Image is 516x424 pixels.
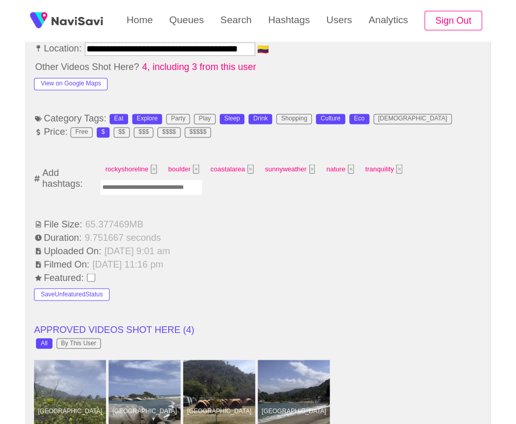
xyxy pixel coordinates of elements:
[309,164,315,174] button: Tag at index 3 with value 8885 focussed. Press backspace to remove
[34,324,482,336] li: APPROVED VIDEOS SHOT HERE ( 4 )
[321,115,341,122] div: Culture
[26,8,51,33] img: fireSpot
[253,115,268,122] div: Drink
[378,115,447,122] div: [DEMOGRAPHIC_DATA]
[165,161,202,177] span: boulder
[34,232,82,243] span: Duration:
[396,164,402,174] button: Tag at index 5 with value 3669 focussed. Press backspace to remove
[354,115,365,122] div: Eco
[151,164,157,174] button: Tag at index 0 with value 3700 focussed. Press backspace to remove
[256,45,270,54] span: 🇨🇴
[34,259,91,270] span: Filmed On:
[247,164,254,174] button: Tag at index 2 with value 177390 focussed. Press backspace to remove
[281,115,307,122] div: Shopping
[34,62,140,73] span: Other Videos Shot Here?
[61,340,96,347] div: By This User
[262,161,318,177] span: sunnyweather
[102,161,160,177] span: rockyshoreline
[193,164,199,174] button: Tag at index 1 with value 56306 focussed. Press backspace to remove
[34,77,108,87] a: View on Google Maps
[100,179,203,195] input: Enter tag here and press return
[34,43,83,54] span: Location:
[34,113,107,124] span: Category Tags:
[84,219,145,229] span: 65.377469 MB
[41,340,47,347] div: All
[199,115,210,122] div: Play
[84,232,162,243] span: 9.751667 seconds
[348,164,354,174] button: Tag at index 4 with value 584 focussed. Press backspace to remove
[138,129,149,136] div: $$$
[323,161,357,177] span: nature
[92,259,165,270] span: [DATE] 11:16 pm
[51,15,103,26] img: fireSpot
[171,115,185,122] div: Party
[34,78,108,90] button: View on Google Maps
[34,219,83,229] span: File Size:
[103,245,171,256] span: [DATE] 9:01 am
[34,127,68,137] span: Price:
[34,272,85,283] span: Featured:
[141,62,257,73] span: 4, including 3 from this user
[362,161,405,177] span: tranquility
[34,288,110,301] button: SaveUnfeaturedStatus
[41,167,98,189] span: Add hashtags:
[189,129,206,136] div: $$$$$
[101,129,105,136] div: $
[34,245,102,256] span: Uploaded On:
[137,115,158,122] div: Explore
[224,115,240,122] div: Sleep
[207,161,257,177] span: coastalarea
[75,129,88,136] div: Free
[424,11,482,31] button: Sign Out
[118,129,125,136] div: $$
[114,115,123,122] div: Eat
[162,129,176,136] div: $$$$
